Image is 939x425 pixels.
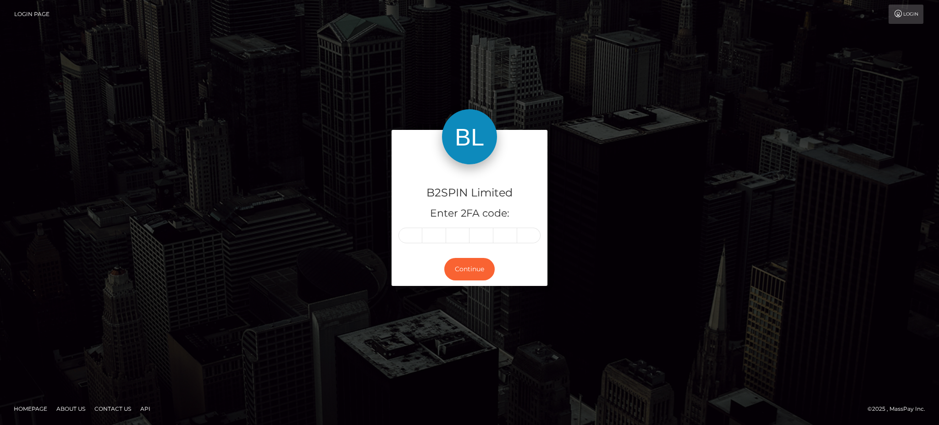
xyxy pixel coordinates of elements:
[398,207,541,221] h5: Enter 2FA code:
[867,404,932,414] div: © 2025 , MassPay Inc.
[10,402,51,416] a: Homepage
[444,258,495,280] button: Continue
[442,109,497,164] img: B2SPIN Limited
[14,5,50,24] a: Login Page
[889,5,923,24] a: Login
[137,402,154,416] a: API
[53,402,89,416] a: About Us
[398,185,541,201] h4: B2SPIN Limited
[91,402,135,416] a: Contact Us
